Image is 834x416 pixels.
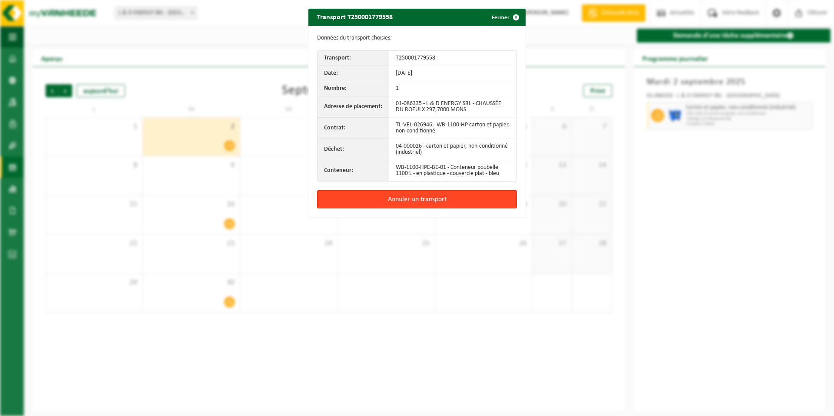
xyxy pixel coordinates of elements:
[389,160,516,181] td: WB-1100-HPE-BE-01 - Conteneur poubelle 1100 L - en plastique - couvercle plat - bleu
[317,190,517,208] button: Annuler un transport
[389,66,516,81] td: [DATE]
[317,35,517,42] p: Données du transport choisies:
[318,118,389,139] th: Contrat:
[389,118,516,139] td: TL-VEL-026946 - WB-1100-HP carton et papier, non-conditionné
[308,9,401,25] h2: Transport T250001779558
[318,139,389,160] th: Déchet:
[389,81,516,96] td: 1
[389,139,516,160] td: 04-000026 - carton et papier, non-conditionné (industriel)
[318,160,389,181] th: Conteneur:
[318,66,389,81] th: Date:
[389,51,516,66] td: T250001779558
[389,96,516,118] td: 01-086335 - L & D ENERGY SRL - CHAUSSÉE DU ROEULX 297,7000 MONS
[318,96,389,118] th: Adresse de placement:
[318,51,389,66] th: Transport:
[485,9,525,26] button: Fermer
[318,81,389,96] th: Nombre:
